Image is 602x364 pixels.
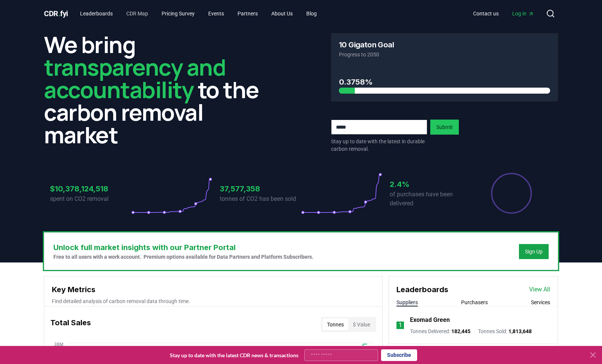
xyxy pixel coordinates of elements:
[74,7,323,20] nav: Main
[399,321,402,330] p: 1
[52,297,375,305] p: Find detailed analysis of carbon removal data through time.
[331,138,427,153] p: Stay up to date with the latest in durable carbon removal.
[512,10,534,17] span: Log in
[339,41,394,49] h3: 10 Gigaton Goal
[529,285,550,294] a: View All
[120,7,154,20] a: CDR Map
[467,7,505,20] a: Contact us
[220,183,301,194] h3: 37,577,358
[53,242,313,253] h3: Unlock full market insights with our Partner Portal
[50,194,131,203] p: spent on CO2 removal
[156,7,201,20] a: Pricing Survey
[58,9,61,18] span: .
[390,190,471,208] p: of purchases have been delivered
[44,8,68,19] a: CDR.fyi
[396,284,448,295] h3: Leaderboards
[490,172,532,214] div: Percentage of sales delivered
[300,7,323,20] a: Blog
[53,253,313,261] p: Free to all users with a work account. Premium options available for Data Partners and Platform S...
[348,318,375,331] button: $ Value
[44,33,271,146] h2: We bring to the carbon removal market
[396,299,418,306] button: Suppliers
[52,284,375,295] h3: Key Metrics
[339,51,550,58] p: Progress to 2050
[390,179,471,190] h3: 2.4%
[461,299,488,306] button: Purchasers
[202,7,230,20] a: Events
[231,7,264,20] a: Partners
[531,299,550,306] button: Services
[322,318,348,331] button: Tonnes
[451,328,470,334] span: 182,445
[265,7,299,20] a: About Us
[508,328,532,334] span: 1,813,648
[339,76,550,88] h3: 0.3758%
[430,120,459,135] button: Submit
[478,328,532,335] p: Tonnes Sold :
[54,342,63,347] tspan: 38M
[525,248,543,255] a: Sign Up
[220,194,301,203] p: tonnes of CO2 has been sold
[519,244,549,259] button: Sign Up
[506,7,540,20] a: Log in
[44,9,68,18] span: CDR fyi
[44,52,225,105] span: transparency and accountability
[74,7,119,20] a: Leaderboards
[50,183,131,194] h3: $10,378,124,518
[50,317,91,332] h3: Total Sales
[410,328,470,335] p: Tonnes Delivered :
[467,7,540,20] nav: Main
[410,315,450,325] a: Exomad Green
